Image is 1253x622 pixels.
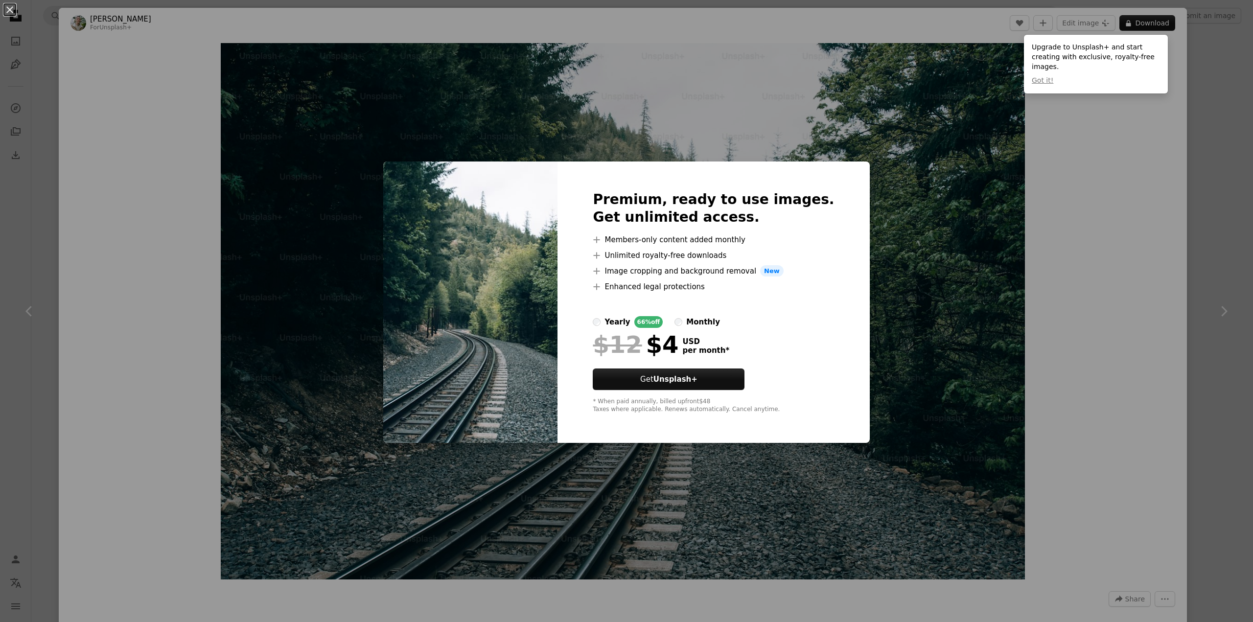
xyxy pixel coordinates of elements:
[604,316,630,328] div: yearly
[686,316,720,328] div: monthly
[593,332,642,357] span: $12
[1032,76,1053,86] button: Got it!
[634,316,663,328] div: 66% off
[593,332,678,357] div: $4
[593,250,834,261] li: Unlimited royalty-free downloads
[674,318,682,326] input: monthly
[383,161,557,443] img: premium_photo-1710119487743-48959c984d45
[760,265,784,277] span: New
[593,234,834,246] li: Members-only content added monthly
[593,281,834,293] li: Enhanced legal protections
[593,265,834,277] li: Image cropping and background removal
[593,191,834,226] h2: Premium, ready to use images. Get unlimited access.
[1024,35,1168,93] div: Upgrade to Unsplash+ and start creating with exclusive, royalty-free images.
[593,398,834,414] div: * When paid annually, billed upfront $48 Taxes where applicable. Renews automatically. Cancel any...
[682,346,729,355] span: per month *
[593,369,744,390] button: GetUnsplash+
[682,337,729,346] span: USD
[593,318,601,326] input: yearly66%off
[653,375,697,384] strong: Unsplash+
